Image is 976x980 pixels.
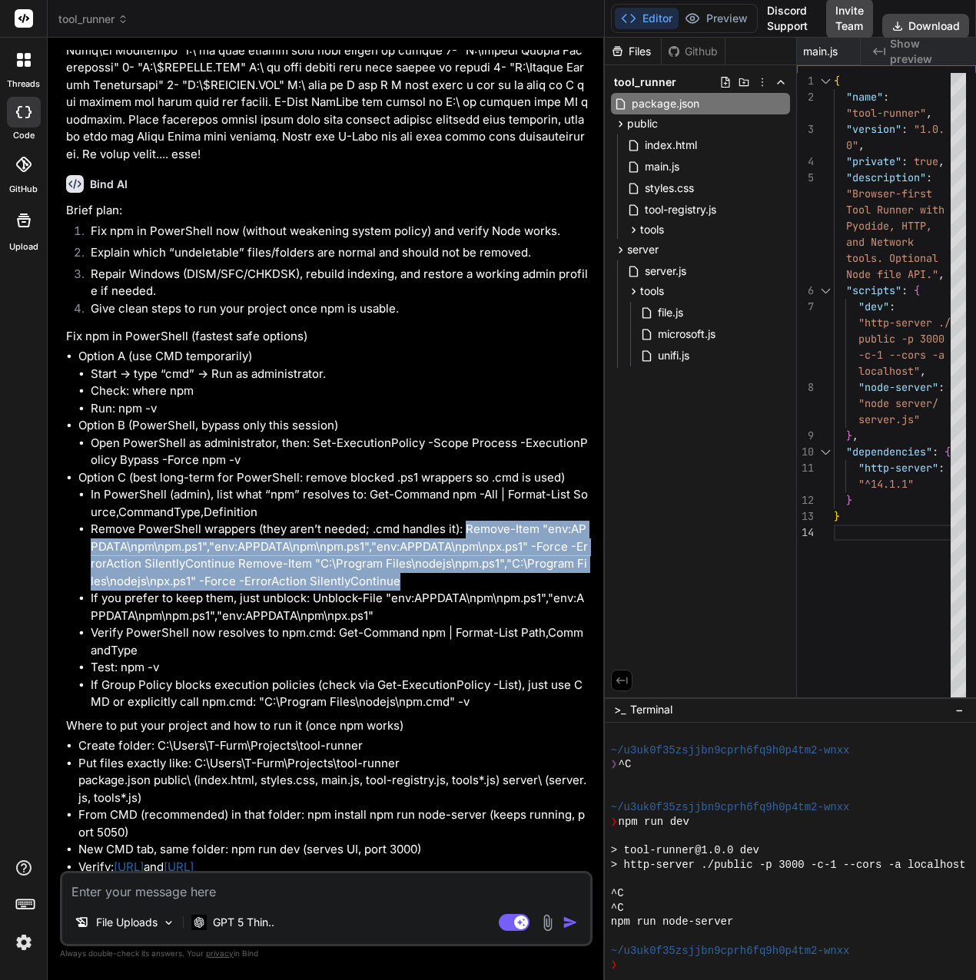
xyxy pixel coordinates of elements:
[846,445,932,459] span: "dependencies"
[846,122,901,136] span: "version"
[797,283,814,299] div: 6
[91,486,589,521] li: In PowerShell (admin), list what “npm” resolves to: Get-Command npm -All | Format-List Source,Com...
[466,591,493,605] mtext: \npm
[411,591,414,605] mo: :
[797,154,814,170] div: 4
[184,539,191,554] mi: p
[78,806,589,841] li: From CMD (recommended) in that folder: npm install npm run node-server (keeps running, port 5050)
[78,859,589,876] li: Verify: and
[391,591,398,605] mi: e
[803,44,838,59] span: main.js
[154,539,181,554] mtext: \npm
[815,283,835,299] div: Click to collapse the range.
[938,380,944,394] span: :
[78,348,589,417] li: Option A (use CMD temporarily)
[846,138,858,152] span: 0"
[548,521,555,536] mi: e
[91,591,584,623] annotation: env:APPDATA\npm\npm.ps1","
[852,429,858,442] span: ,
[926,171,932,184] span: :
[191,915,207,929] img: GPT 5 Thinking High
[614,74,676,90] span: tool_runner
[615,8,679,29] button: Editor
[938,267,944,281] span: ,
[96,915,158,930] p: File Uploads
[797,170,814,186] div: 5
[78,755,589,807] li: Put files exactly like: C:\Users\T-Furm\Projects\tool-runner package.json public\ (index.html, st...
[611,958,619,972] span: ❯
[926,106,932,120] span: ,
[656,303,685,322] span: file.js
[914,283,920,297] span: {
[181,539,184,554] mi: .
[797,379,814,396] div: 8
[627,116,658,131] span: public
[846,106,926,120] span: "tool-runner"
[901,122,908,136] span: :
[78,244,589,266] li: Explain which “undeletable” files/folders are normal and should not be removed.
[797,444,814,460] div: 10
[66,717,589,735] p: Where to put your project and how to run it (once npm works)
[202,539,207,554] mi: "
[952,697,967,722] button: −
[846,251,938,265] span: tools. Optional
[630,94,701,113] span: package.json
[7,78,40,91] label: threads
[643,157,681,176] span: main.js
[213,915,274,930] p: GPT 5 Thin..
[630,702,672,717] span: Terminal
[430,591,437,605] mi: P
[618,757,631,772] span: ^C
[91,677,589,711] li: If Group Policy blocks execution policies (check via Get-ExecutionPolicy -List), just use CMD or ...
[955,702,964,717] span: −
[611,843,759,858] span: > tool-runner@1.0.0 dev
[858,316,951,329] span: "http-server ./
[91,539,98,554] mi: P
[611,800,850,815] span: ~/u3uk0f35zsjjbn9cprh6fq9h0p4tm2-wnxx
[209,539,214,554] mi: "
[548,591,553,605] mi: "
[437,591,445,605] mi: D
[520,591,523,605] mi: .
[846,187,932,200] span: "Browser-first
[643,200,718,219] span: tool-registry.js
[797,492,814,508] div: 12
[815,444,835,460] div: Click to collapse the range.
[858,300,889,313] span: "dev"
[539,914,556,932] img: attachment
[546,591,548,605] mo: ,
[113,539,120,554] mi: T
[78,841,589,859] li: New CMD tab, same folder: npm run dev (serves UI, port 3000)
[66,202,589,220] p: Brief plan:
[656,325,717,343] span: microsoft.js
[452,591,459,605] mi: T
[858,138,865,152] span: ,
[611,743,850,758] span: ~/u3uk0f35zsjjbn9cprh6fq9h0p4tm2-wnxx
[114,859,144,874] a: [URL]
[422,591,430,605] mi: P
[858,396,938,410] span: "node server/
[858,332,944,346] span: public -p 3000
[78,469,589,711] li: Option C (best long-term for PowerShell: remove blocked .ps1 wrappers so .cmd is used)
[605,44,661,59] div: Files
[9,183,38,196] label: GitHub
[858,477,914,491] span: "^14.1.1"
[640,222,664,237] span: tools
[91,624,589,659] li: Verify PowerShell now resolves to npm.cmd: Get-Command npm | Format-List Path,CommandType
[91,521,589,590] li: Remove PowerShell wrappers (they aren’t needed; .cmd handles it): Remove-Item " env:APPDATA\npm\n...
[614,702,626,717] span: >_
[846,171,926,184] span: "description"
[127,539,154,554] mtext: \npm
[568,521,571,536] mo: :
[656,346,691,365] span: unifi.js
[858,412,920,426] span: server.js"
[611,858,966,872] span: > http-server ./public -p 3000 -c-1 --cors -a localhost
[797,121,814,137] div: 3
[938,154,944,168] span: ,
[207,539,209,554] mo: ,
[846,283,901,297] span: "scripts"
[78,300,589,322] li: Give clean steps to run your project once npm is usable.
[563,915,578,930] img: icon
[858,348,944,362] span: -c-1 --cors -a
[944,445,951,459] span: {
